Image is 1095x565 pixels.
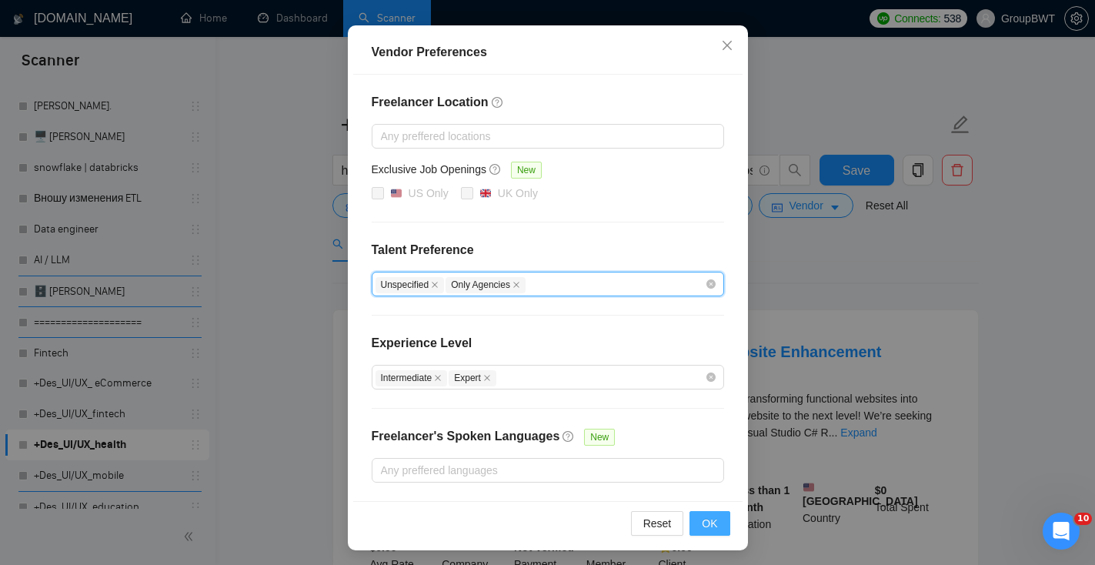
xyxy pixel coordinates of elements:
span: close-circle [706,373,716,382]
img: 🇺🇸 [391,188,402,199]
span: close [434,374,442,382]
h5: Exclusive Job Openings [372,161,486,178]
button: Reset [631,511,684,536]
h4: Freelancer's Spoken Languages [372,427,560,446]
span: close [483,374,491,382]
h4: Experience Level [372,334,472,353]
button: OK [689,511,729,536]
span: Only Agencies [446,277,526,293]
div: Vendor Preferences [372,43,724,62]
span: close-circle [706,279,716,289]
div: UK Only [498,185,538,202]
span: 10 [1074,513,1092,525]
span: question-circle [563,430,575,443]
span: Reset [643,515,672,532]
h4: Freelancer Location [372,93,724,112]
button: Close [706,25,748,67]
span: question-circle [489,163,502,176]
span: New [584,429,615,446]
div: US Only [409,185,449,202]
span: New [511,162,542,179]
span: OK [702,515,717,532]
span: Expert [449,370,496,386]
h4: Talent Preference [372,241,724,259]
img: 🇬🇧 [480,188,491,199]
span: question-circle [492,96,504,109]
span: Unspecified [376,277,445,293]
span: close [721,39,733,52]
span: close [512,281,520,289]
span: Intermediate [376,370,448,386]
iframe: Intercom live chat [1043,513,1080,550]
span: close [431,281,439,289]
